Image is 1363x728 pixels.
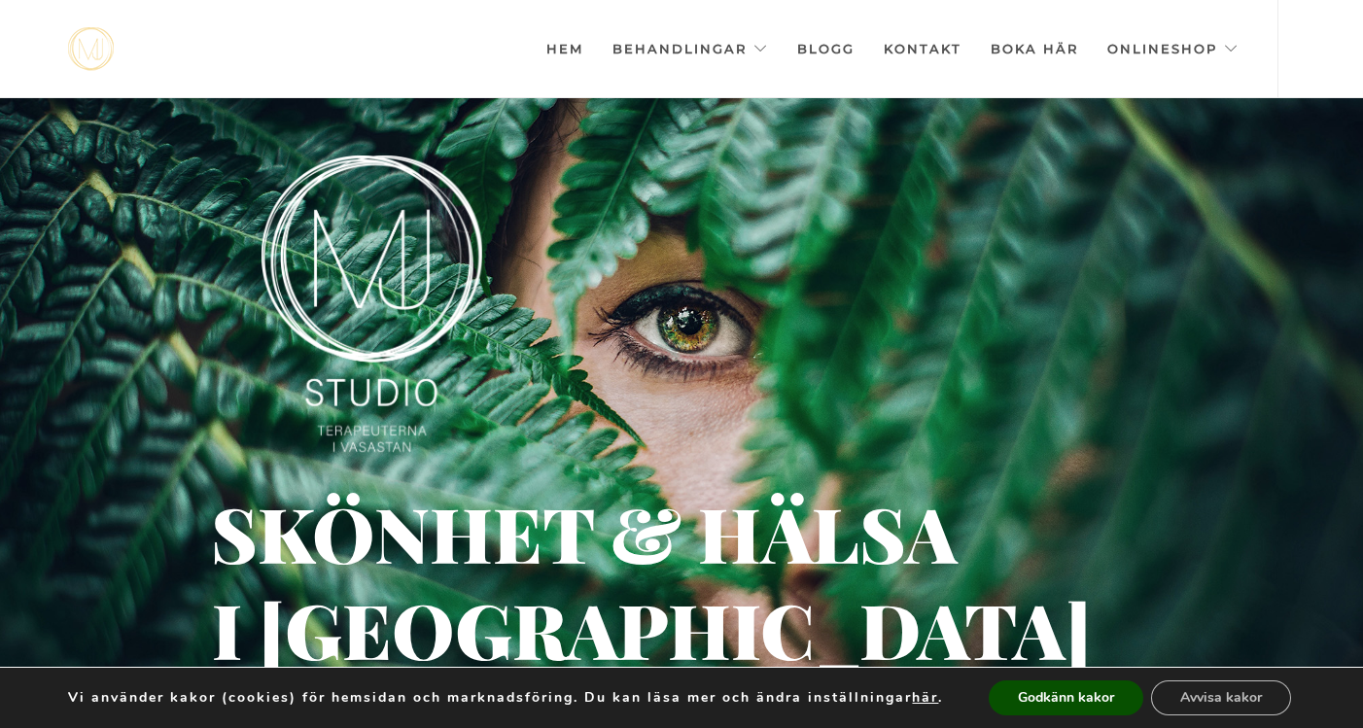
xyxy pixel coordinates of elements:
[212,620,490,643] div: i [GEOGRAPHIC_DATA]
[211,524,811,542] div: Skönhet & hälsa
[68,689,943,707] p: Vi använder kakor (cookies) för hemsidan och marknadsföring. Du kan läsa mer och ändra inställnin...
[68,27,114,71] a: mjstudio mjstudio mjstudio
[989,680,1143,715] button: Godkänn kakor
[912,689,938,707] button: här
[1151,680,1291,715] button: Avvisa kakor
[68,27,114,71] img: mjstudio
